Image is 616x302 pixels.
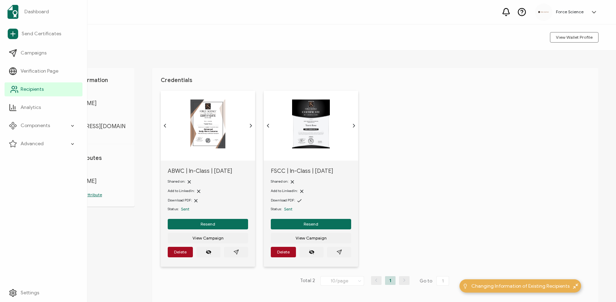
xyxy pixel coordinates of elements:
span: Advanced [21,140,44,147]
img: d96c2383-09d7-413e-afb5-8f6c84c8c5d6.png [538,11,549,13]
ion-icon: paper plane outline [336,249,342,255]
span: Resend [304,222,318,226]
span: Sent [181,206,189,212]
ion-icon: eye off [206,249,211,255]
button: Delete [168,247,193,257]
span: Components [21,122,50,129]
span: Analytics [21,104,41,111]
span: Verification Page [21,68,58,75]
ion-icon: chevron forward outline [351,123,357,128]
span: FSCC | In-Class | [DATE] [271,168,351,175]
ion-icon: chevron back outline [265,123,271,128]
a: Analytics [5,101,82,115]
ion-icon: eye off [309,249,314,255]
iframe: Chat Widget [581,268,616,302]
button: View Campaign [271,233,351,243]
span: First Name [52,169,126,174]
span: [EMAIL_ADDRESS][DOMAIN_NAME] [52,123,126,137]
span: [PERSON_NAME] [52,178,126,185]
a: Dashboard [5,2,82,22]
a: Send Certificates [5,26,82,42]
h1: Custom Attributes [52,155,126,162]
span: Sent [284,206,292,212]
span: [PERSON_NAME] [52,100,126,107]
span: View Campaign [193,236,224,240]
ion-icon: chevron back outline [162,123,168,128]
img: minimize-icon.svg [573,283,578,289]
span: E-MAIL: [52,114,126,119]
button: View Wallet Profile [550,32,599,43]
span: Send Certificates [22,30,61,37]
button: Resend [271,219,351,229]
span: Total 2 [300,276,315,286]
span: View Wallet Profile [556,35,593,39]
h1: Credentials [161,77,590,84]
button: Resend [168,219,248,229]
img: sertifier-logomark-colored.svg [7,5,19,19]
span: Changing Information of Existing Recipients [471,282,570,290]
a: Verification Page [5,64,82,78]
span: FULL NAME: [52,91,126,96]
span: Go to [420,276,450,286]
span: Shared on: [271,179,288,184]
span: Status: [271,206,282,212]
li: 1 [385,276,396,285]
span: Add to LinkedIn: [271,189,298,193]
span: Download PDF: [271,198,295,202]
ion-icon: chevron forward outline [248,123,254,128]
a: Campaigns [5,46,82,60]
span: Campaigns [21,50,46,57]
h5: Force Science [556,9,584,14]
input: Select [320,276,364,286]
span: Status: [168,206,179,212]
span: Resend [201,222,215,226]
span: View Campaign [296,236,327,240]
button: Delete [271,247,296,257]
span: Recipients [21,86,44,93]
span: Delete [174,250,187,254]
span: Shared on: [168,179,185,184]
a: Settings [5,286,82,300]
span: Dashboard [24,8,49,15]
a: Recipients [5,82,82,96]
button: View Campaign [168,233,248,243]
h1: Personal Information [52,77,126,84]
span: Download PDF: [168,198,192,202]
span: ABWC | In-Class | [DATE] [168,168,248,175]
ion-icon: paper plane outline [233,249,239,255]
span: Delete [277,250,290,254]
p: Add another attribute [52,192,126,198]
span: Add to LinkedIn: [168,189,195,193]
span: Settings [21,289,39,296]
